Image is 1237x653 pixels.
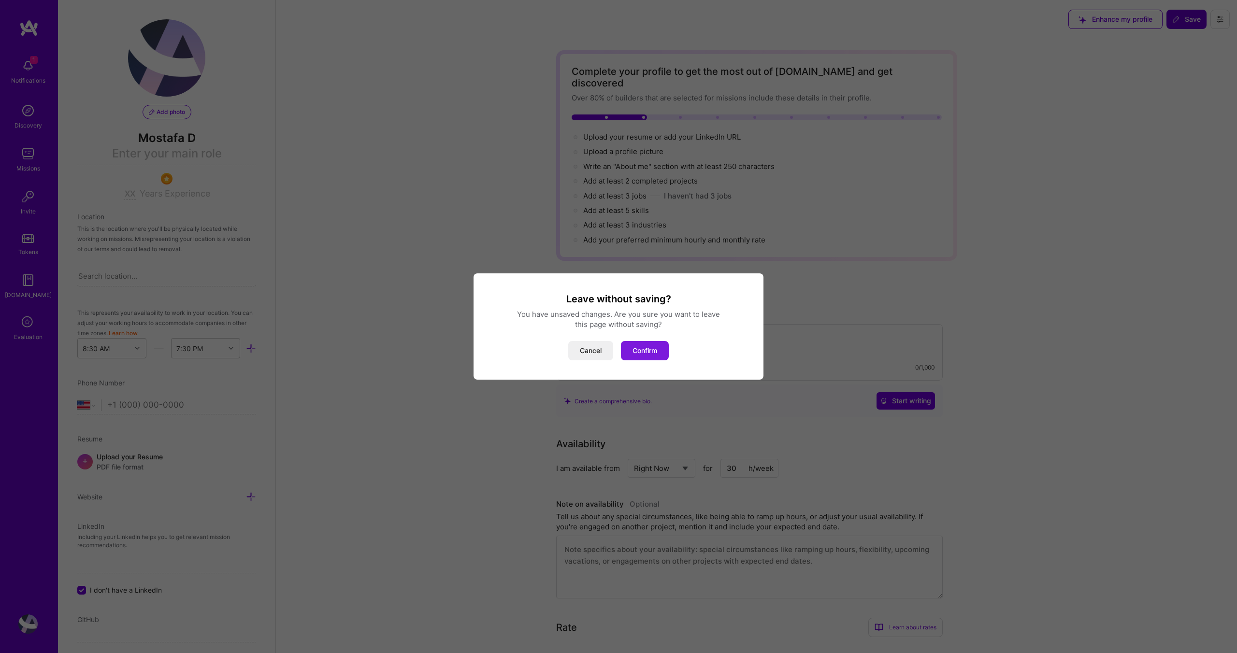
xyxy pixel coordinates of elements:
div: You have unsaved changes. Are you sure you want to leave [485,309,752,319]
div: modal [474,273,763,380]
div: this page without saving? [485,319,752,329]
button: Cancel [568,341,613,360]
button: Confirm [621,341,669,360]
h3: Leave without saving? [485,293,752,305]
